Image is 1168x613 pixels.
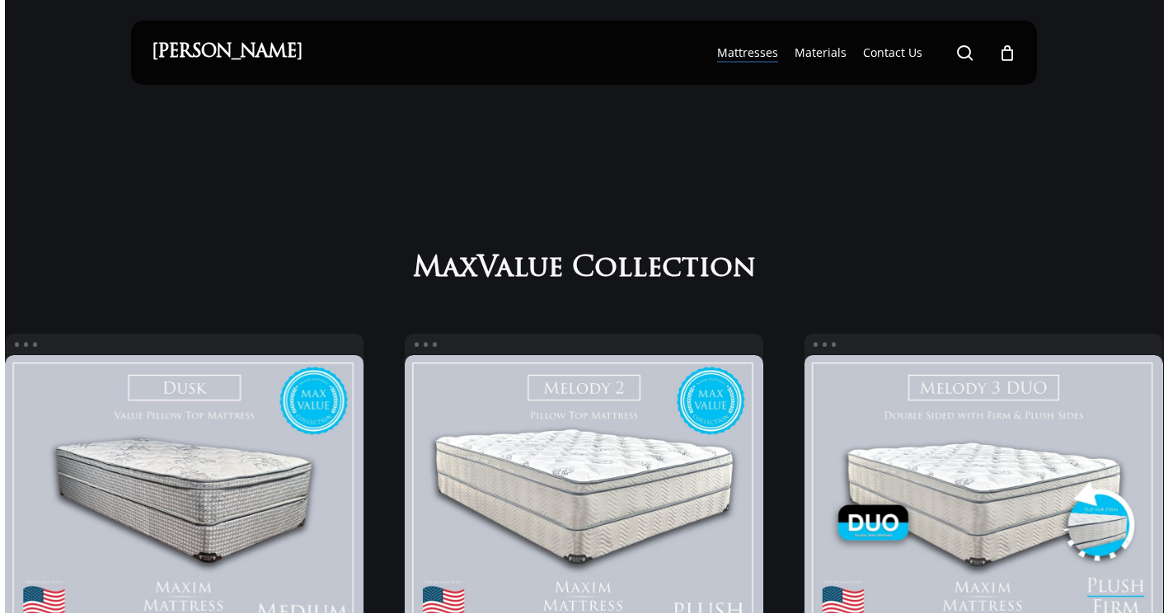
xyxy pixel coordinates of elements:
nav: Main Menu [709,21,1016,85]
a: Mattresses [717,44,778,61]
span: Contact Us [863,44,922,60]
a: Materials [795,44,847,61]
a: Cart [998,44,1016,62]
span: MaxValue [413,253,563,287]
a: Contact Us [863,44,922,61]
h2: MaxValue Collection [405,250,763,287]
span: Collection [572,253,756,287]
span: Mattresses [717,44,778,60]
a: [PERSON_NAME] [152,44,303,62]
span: Materials [795,44,847,60]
